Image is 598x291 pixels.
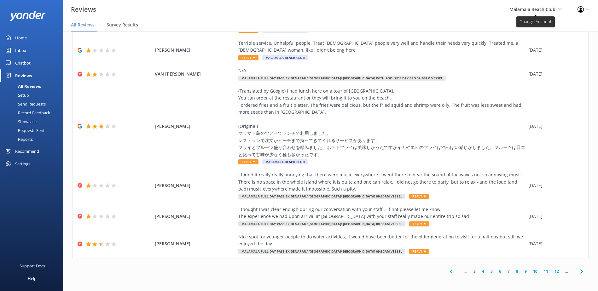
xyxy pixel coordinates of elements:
[155,71,235,77] span: VAN [PERSON_NAME]
[238,67,525,74] div: N/A
[4,117,37,126] div: Showcase
[71,22,95,28] span: All Reviews
[20,260,45,272] div: Support Docs
[15,31,27,44] div: Home
[4,126,45,135] div: Requests Sent
[4,82,63,91] a: All Reviews
[262,55,308,60] span: Malamala Beach Club
[496,268,504,274] a: 6
[4,91,29,100] div: Setup
[15,145,39,157] div: Recommend
[238,206,525,220] div: I thought I was clear enough during our conversation with your staff . If not please let me know....
[528,213,580,220] div: [DATE]
[4,108,63,117] a: Record Feedback
[155,123,235,130] span: [PERSON_NAME]
[238,159,258,164] span: Reply
[513,268,521,274] a: 8
[504,268,513,274] a: 7
[238,194,405,199] span: Malamala Full Day Pass ex Denarau/ [GEOGRAPHIC_DATA]/ [GEOGRAPHIC_DATA] 09:30am Vessel
[155,47,235,54] span: [PERSON_NAME]
[409,221,429,226] span: Reply
[155,182,235,189] span: [PERSON_NAME]
[528,123,580,130] div: [DATE]
[155,240,235,247] span: [PERSON_NAME]
[4,100,46,108] div: Send Requests
[409,194,429,199] span: Reply
[528,47,580,54] div: [DATE]
[541,268,551,274] a: 11
[4,135,33,144] div: Reports
[479,268,487,274] a: 4
[4,91,63,100] a: Setup
[530,268,541,274] a: 10
[528,240,580,247] div: [DATE]
[15,57,31,69] div: Chatbot
[238,40,525,54] div: Terrible service. Unhelpful people. Treat [DEMOGRAPHIC_DATA] people very well and handle their ne...
[409,249,429,254] span: Reply
[470,268,479,274] a: 3
[155,213,235,220] span: [PERSON_NAME]
[4,117,63,126] a: Showcase
[4,100,63,108] a: Send Requests
[238,55,258,60] span: Reply
[4,108,50,117] div: Record Feedback
[238,76,446,81] span: Malamala Full Day Pass ex Denarau/ [GEOGRAPHIC_DATA]/ [GEOGRAPHIC_DATA] with Poolside Day Bed 09:...
[509,6,555,12] span: Malamala Beach Club
[28,272,37,285] div: Help
[238,88,525,158] div: (Translated by Google) I had lunch here on a tour of [GEOGRAPHIC_DATA]. You can order at the rest...
[107,22,138,28] span: Survey Results
[238,171,525,192] div: I found it really really annoying that there were music everywhere. I went there to hear the soun...
[238,221,405,226] span: Malamala Full Day Pass ex Denarau/ [GEOGRAPHIC_DATA]/ [GEOGRAPHIC_DATA] 09:30am Vessel
[238,233,525,248] div: Nice spot for younger people to do water activities, it would have been better for the older gene...
[262,159,308,164] span: Malamala Beach Club
[528,71,580,77] div: [DATE]
[9,11,46,21] img: yonder-white-logo.png
[562,268,571,274] span: ...
[15,69,32,82] div: Reviews
[15,157,30,170] div: Settings
[4,126,63,135] a: Requests Sent
[521,268,530,274] a: 9
[71,4,96,14] h3: Reviews
[15,44,26,57] div: Inbox
[461,268,470,274] span: ...
[551,268,562,274] a: 12
[4,82,41,91] div: All Reviews
[238,249,405,254] span: Malamala Full Day Pass ex Denarau/ [GEOGRAPHIC_DATA]/ [GEOGRAPHIC_DATA] 09:30am Vessel
[487,268,496,274] a: 5
[4,135,63,144] a: Reports
[528,182,580,189] div: [DATE]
